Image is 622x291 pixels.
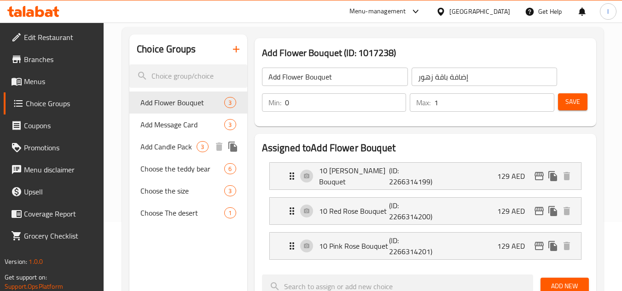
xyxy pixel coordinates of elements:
[29,256,43,268] span: 1.0.0
[129,91,247,114] div: Add Flower Bouquet3
[140,119,224,130] span: Add Message Card
[319,205,389,217] p: 10 Red Rose Bouquet
[129,114,247,136] div: Add Message Card3
[140,97,224,108] span: Add Flower Bouquet
[546,169,560,183] button: duplicate
[129,136,247,158] div: Add Candle Pack3deleteduplicate
[4,26,104,48] a: Edit Restaurant
[140,163,224,174] span: Choose the teddy bear
[129,64,247,88] input: search
[224,185,236,196] div: Choices
[270,198,581,224] div: Expand
[262,228,589,263] li: Expand
[24,76,97,87] span: Menus
[560,169,574,183] button: delete
[389,235,436,257] p: (ID: 2266314201)
[497,240,532,251] p: 129 AED
[129,158,247,180] div: Choose the teddy bear6
[5,271,47,283] span: Get support on:
[262,141,589,155] h2: Assigned to Add Flower Bouquet
[129,202,247,224] div: Choose The desert1
[560,239,574,253] button: delete
[349,6,406,17] div: Menu-management
[224,97,236,108] div: Choices
[262,194,589,228] li: Expand
[140,141,197,152] span: Add Candle Pack
[4,48,104,70] a: Branches
[4,159,104,181] a: Menu disclaimer
[197,143,208,151] span: 3
[497,205,532,217] p: 129 AED
[262,46,589,60] h3: Add Flower Bouquet (ID: 1017238)
[565,96,580,108] span: Save
[558,93,587,110] button: Save
[389,165,436,187] p: (ID: 2266314199)
[319,240,389,251] p: 10 Pink Rose Bouquet
[449,6,510,17] div: [GEOGRAPHIC_DATA]
[129,180,247,202] div: Choose the size3
[212,140,226,154] button: delete
[24,54,97,65] span: Branches
[546,239,560,253] button: duplicate
[137,42,196,56] h2: Choice Groups
[24,32,97,43] span: Edit Restaurant
[225,187,235,195] span: 3
[4,203,104,225] a: Coverage Report
[225,120,235,129] span: 3
[546,204,560,218] button: duplicate
[24,120,97,131] span: Coupons
[224,207,236,218] div: Choices
[268,97,281,108] p: Min:
[497,171,532,182] p: 129 AED
[224,163,236,174] div: Choices
[24,164,97,175] span: Menu disclaimer
[140,185,224,196] span: Choose the size
[4,137,104,159] a: Promotions
[270,233,581,259] div: Expand
[225,165,235,173] span: 6
[4,92,104,114] a: Choice Groups
[197,141,208,152] div: Choices
[225,209,235,217] span: 1
[389,200,436,222] p: (ID: 2266314200)
[5,256,27,268] span: Version:
[26,98,97,109] span: Choice Groups
[24,142,97,153] span: Promotions
[270,163,581,189] div: Expand
[560,204,574,218] button: delete
[532,239,546,253] button: edit
[416,97,430,108] p: Max:
[262,159,589,194] li: Expand
[224,119,236,130] div: Choices
[24,230,97,241] span: Grocery Checklist
[319,165,389,187] p: 10 [PERSON_NAME] Bouquet
[226,140,240,154] button: duplicate
[140,207,224,218] span: Choose The desert
[4,225,104,247] a: Grocery Checklist
[4,114,104,137] a: Coupons
[225,98,235,107] span: 3
[532,169,546,183] button: edit
[24,208,97,219] span: Coverage Report
[4,70,104,92] a: Menus
[532,204,546,218] button: edit
[607,6,609,17] span: l
[24,186,97,197] span: Upsell
[4,181,104,203] a: Upsell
